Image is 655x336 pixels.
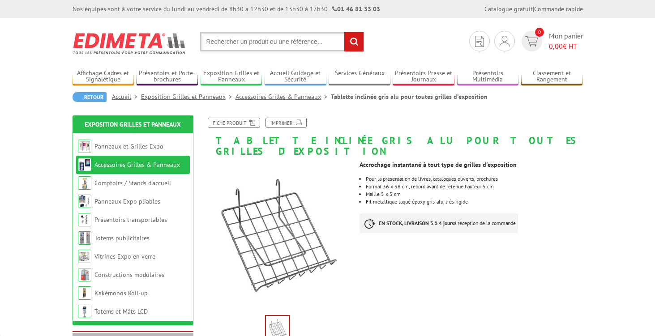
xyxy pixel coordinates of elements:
[379,220,454,226] strong: EN STOCK, LIVRAISON 3 à 4 jours
[94,252,155,260] a: Vitrines Expo en verre
[484,5,533,13] a: Catalogue gratuit
[78,250,91,263] img: Vitrines Expo en verre
[94,197,160,205] a: Panneaux Expo pliables
[525,36,538,47] img: devis rapide
[549,42,563,51] span: 0,00
[549,41,583,51] span: € HT
[78,158,91,171] img: Accessoires Grilles & Panneaux
[94,289,148,297] a: Kakémonos Roll-up
[457,69,519,84] a: Présentoirs Multimédia
[366,184,582,189] li: Format 36 x 36 cm, rebord avant de retenue hauteur 5 cm
[521,69,583,84] a: Classement et Rangement
[78,176,91,190] img: Comptoirs / Stands d'accueil
[112,93,141,101] a: Accueil
[85,120,181,128] a: Exposition Grilles et Panneaux
[78,195,91,208] img: Panneaux Expo pliables
[94,216,167,224] a: Présentoirs transportables
[331,92,488,101] li: Tablette inclinée gris alu pour toutes grilles d'exposition
[78,305,91,318] img: Totems et Mâts LCD
[94,179,171,187] a: Comptoirs / Stands d'accueil
[208,118,260,128] a: Fiche produit
[366,176,582,182] li: Pour la présentation de livres, catalogues ouverts, brochures
[73,27,187,60] img: Edimeta
[484,4,583,13] div: |
[78,286,91,300] img: Kakémonos Roll-up
[393,69,454,84] a: Présentoirs Presse et Journaux
[137,69,198,84] a: Présentoirs et Porte-brochures
[94,271,164,279] a: Constructions modulaires
[329,69,390,84] a: Services Généraux
[201,69,262,84] a: Exposition Grilles et Panneaux
[78,231,91,245] img: Totems publicitaires
[366,199,582,204] li: Fil métallique laqué époxy gris-alu, très rigide
[535,28,544,37] span: 0
[344,32,364,51] input: rechercher
[500,36,509,47] img: devis rapide
[73,4,380,13] div: Nos équipes sont à votre service du lundi au vendredi de 8h30 à 12h30 et de 13h30 à 17h30
[94,307,148,315] a: Totems et Mâts LCD
[78,213,91,226] img: Présentoirs transportables
[475,36,484,47] img: devis rapide
[73,69,134,84] a: Affichage Cadres et Signalétique
[94,161,180,169] a: Accessoires Grilles & Panneaux
[94,234,150,242] a: Totems publicitaires
[78,268,91,281] img: Constructions modulaires
[235,93,331,101] a: Accessoires Grilles & Panneaux
[332,5,380,13] strong: 01 46 81 33 03
[200,32,364,51] input: Rechercher un produit ou une référence...
[534,5,583,13] a: Commande rapide
[549,31,583,51] span: Mon panier
[366,191,582,197] li: Maille 5 x 5 cm
[360,161,517,169] strong: Accrochage instantané à tout type de grilles d'exposition
[141,93,235,101] a: Exposition Grilles et Panneaux
[202,161,353,312] img: grilles_exposition_216036.jpg
[519,31,583,51] a: devis rapide 0 Mon panier 0,00€ HT
[360,213,518,233] p: à réception de la commande
[265,118,307,128] a: Imprimer
[78,140,91,153] img: Panneaux et Grilles Expo
[265,69,326,84] a: Accueil Guidage et Sécurité
[196,118,590,157] h1: Tablette inclinée gris alu pour toutes grilles d'exposition
[94,142,163,150] a: Panneaux et Grilles Expo
[73,92,107,102] a: Retour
